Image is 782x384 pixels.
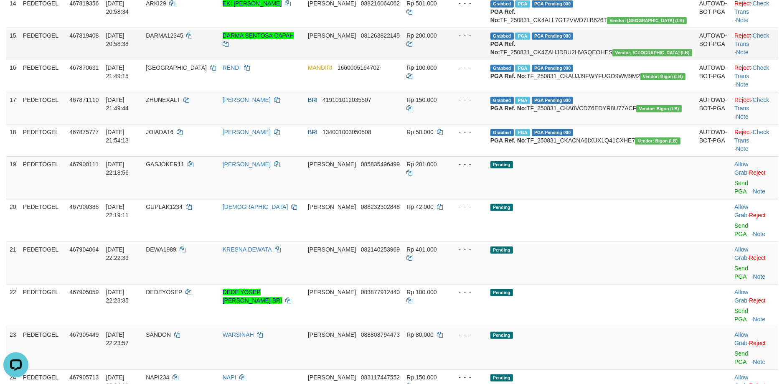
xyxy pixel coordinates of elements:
span: Rp 150.000 [406,97,437,103]
td: PEDETOGEL [20,28,66,60]
span: Rp 150.000 [406,374,437,381]
td: PEDETOGEL [20,92,66,124]
span: DARMA12345 [146,32,183,39]
a: Allow Grab [734,246,748,261]
a: Note [736,17,749,23]
span: [DATE] 22:18:56 [106,161,129,176]
a: Reject [734,32,751,39]
span: 467900111 [69,161,99,168]
span: Copy 419101012035507 to clipboard [322,97,371,103]
a: Send PGA [734,308,748,323]
td: 23 [6,327,20,369]
td: 19 [6,156,20,199]
span: Rp 201.000 [406,161,437,168]
td: PEDETOGEL [20,284,66,327]
span: Pending [490,161,513,168]
td: 22 [6,284,20,327]
a: Allow Grab [734,161,748,176]
span: Grabbed [490,65,514,72]
span: Copy 081263822145 to clipboard [361,32,400,39]
td: 21 [6,242,20,284]
span: 467905713 [69,374,99,381]
span: [GEOGRAPHIC_DATA] [146,64,207,71]
span: DEWA1989 [146,246,176,253]
a: Reject [734,97,751,103]
div: - - - [452,160,483,168]
a: Send PGA [734,265,748,280]
span: Copy 083117447552 to clipboard [361,374,400,381]
a: KRESNA DEWATA [223,246,272,253]
div: - - - [452,245,483,254]
b: PGA Ref. No: [490,8,515,23]
b: PGA Ref. No: [490,137,527,144]
span: [DATE] 21:49:44 [106,97,129,112]
a: Reject [749,340,766,346]
span: Copy 083877912440 to clipboard [361,289,400,295]
span: PGA Pending [532,33,574,40]
td: 20 [6,199,20,242]
span: · [734,331,749,346]
span: [PERSON_NAME] [308,331,356,338]
span: Rp 200.000 [406,32,437,39]
td: TF_250831_CKA0VCDZ6EDYR8U77ACF [487,92,696,124]
a: Note [753,188,766,195]
td: AUTOWD-BOT-PGA [696,28,731,60]
span: Rp 401.000 [406,246,437,253]
a: Reject [734,64,751,71]
td: TF_250831_CKACNA6IXUX1Q41CXHE7 [487,124,696,156]
span: Pending [490,374,513,381]
span: PGA Pending [532,0,574,8]
a: Allow Grab [734,289,748,304]
b: PGA Ref. No: [490,73,527,79]
td: 18 [6,124,20,156]
button: Open LiveChat chat widget [3,3,28,28]
span: Vendor URL: https://dashboard.q2checkout.com/secure [607,17,687,24]
span: Vendor URL: https://dashboard.q2checkout.com/secure [635,137,680,145]
span: JOIADA16 [146,129,173,135]
td: · [731,327,778,369]
span: BRI [308,97,317,103]
div: - - - [452,96,483,104]
span: BRI [308,129,317,135]
span: Rp 50.000 [406,129,434,135]
div: - - - [452,331,483,339]
b: PGA Ref. No: [490,105,527,112]
a: Reject [749,212,766,219]
td: · · [731,60,778,92]
span: MANDIRI [308,64,333,71]
a: Note [736,113,749,120]
a: Note [753,359,766,365]
div: - - - [452,31,483,40]
span: GUPLAK1234 [146,203,183,210]
span: Marked by afzCS1 [515,129,530,136]
span: Grabbed [490,0,514,8]
a: DARMA SENTOSA CAPAH [223,32,294,39]
a: Send PGA [734,180,748,195]
span: [PERSON_NAME] [308,161,356,168]
a: DEDE YOSEP [PERSON_NAME] BRI [223,289,282,304]
span: 467870631 [69,64,99,71]
span: 467875777 [69,129,99,135]
span: [DATE] 22:22:39 [106,246,129,261]
td: · [731,199,778,242]
div: - - - [452,203,483,211]
span: [PERSON_NAME] [308,289,356,295]
td: PEDETOGEL [20,156,66,199]
a: Note [736,81,749,88]
td: PEDETOGEL [20,199,66,242]
td: · · [731,124,778,156]
td: 16 [6,60,20,92]
span: [PERSON_NAME] [308,374,356,381]
span: Grabbed [490,129,514,136]
td: TF_250831_CK4ZAHJDBU2HVGQEOHES [487,28,696,60]
span: · [734,289,749,304]
a: NAPI [223,374,236,381]
a: Note [753,316,766,323]
a: Allow Grab [734,331,748,346]
a: Reject [749,297,766,304]
a: Reject [734,129,751,135]
td: · · [731,92,778,124]
span: ZHUNEXALT [146,97,180,103]
td: TF_250831_CKAUJJ9FWYFUGO9WM9M2 [487,60,696,92]
span: Rp 42.000 [406,203,434,210]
